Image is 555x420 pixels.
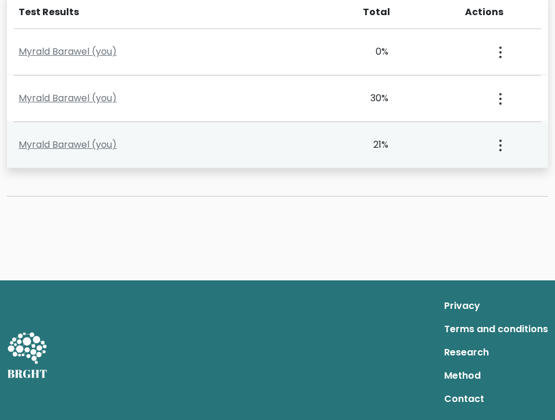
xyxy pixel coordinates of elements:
div: Actions [465,5,541,19]
div: 0% [329,45,388,59]
a: Terms and conditions [444,318,548,341]
a: Research [444,341,548,364]
div: 30% [329,91,388,105]
div: Total [330,5,391,19]
a: Contact [444,387,548,411]
a: Myrald Barawel (you) [19,45,117,58]
div: Test Results [19,5,316,19]
a: Privacy [444,294,548,318]
a: Myrald Barawel (you) [19,138,117,151]
a: Myrald Barawel (you) [19,91,117,105]
div: 21% [329,138,388,152]
a: Method [444,364,548,387]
